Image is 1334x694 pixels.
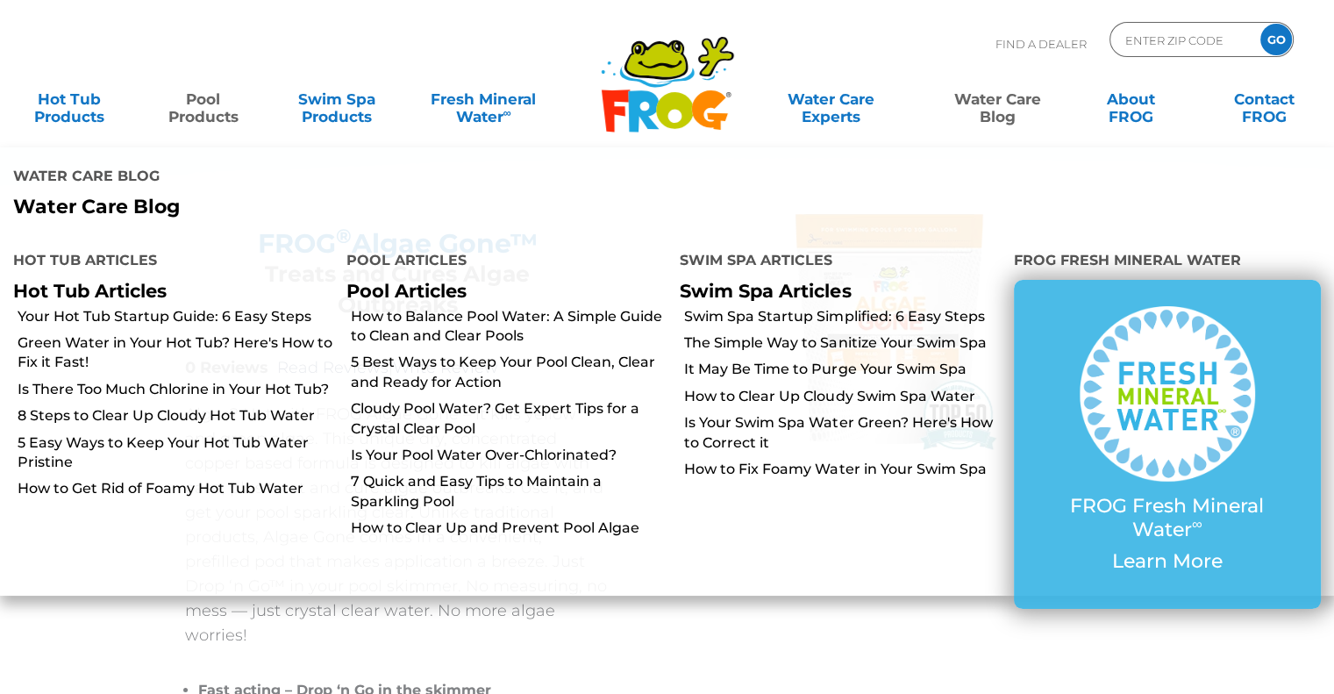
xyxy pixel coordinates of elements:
a: Is There Too Much Chlorine in Your Hot Tub? [18,380,333,399]
a: The Simple Way to Sanitize Your Swim Spa [684,333,1000,353]
a: It May Be Time to Purge Your Swim Spa [684,360,1000,379]
a: Is Your Swim Spa Water Green? Here's How to Correct it [684,413,1000,453]
h4: Hot Tub Articles [13,245,320,280]
a: 5 Easy Ways to Keep Your Hot Tub Water Pristine [18,433,333,473]
h4: Swim Spa Articles [680,245,987,280]
a: AboutFROG [1079,82,1182,117]
input: Zip Code Form [1124,27,1242,53]
sup: ∞ [1192,515,1202,533]
a: Green Water in Your Hot Tub? Here's How to Fix it Fast! [18,333,333,373]
a: How to Fix Foamy Water in Your Swim Spa [684,460,1000,479]
a: Swim SpaProducts [285,82,389,117]
a: PoolProducts [151,82,254,117]
a: How to Clear Up Cloudy Swim Spa Water [684,387,1000,406]
a: Cloudy Pool Water? Get Expert Tips for a Crystal Clear Pool [351,399,667,439]
a: 5 Best Ways to Keep Your Pool Clean, Clear and Ready for Action [351,353,667,392]
a: Swim Spa Startup Simplified: 6 Easy Steps [684,307,1000,326]
a: FROG Fresh Mineral Water∞ Learn More [1049,306,1286,582]
a: How to Balance Pool Water: A Simple Guide to Clean and Clear Pools [351,307,667,347]
a: 7 Quick and Easy Tips to Maintain a Sparkling Pool [351,472,667,512]
a: How to Clear Up and Prevent Pool Algae [351,519,667,538]
h4: Water Care Blog [13,161,653,196]
a: 8 Steps to Clear Up Cloudy Hot Tub Water [18,406,333,426]
p: Learn More [1049,550,1286,573]
a: How to Get Rid of Foamy Hot Tub Water [18,479,333,498]
input: GO [1260,24,1292,55]
a: Hot Tub Articles [13,280,167,302]
a: Water CareBlog [945,82,1049,117]
a: Pool Articles [346,280,467,302]
a: Your Hot Tub Startup Guide: 6 Easy Steps [18,307,333,326]
a: Swim Spa Articles [680,280,851,302]
a: Fresh MineralWater∞ [418,82,548,117]
p: FROG Fresh Mineral Water [1049,495,1286,541]
a: Hot TubProducts [18,82,121,117]
a: ContactFROG [1213,82,1316,117]
a: Is Your Pool Water Over-Chlorinated? [351,446,667,465]
p: Find A Dealer [995,22,1087,66]
a: Water CareExperts [746,82,916,117]
h4: FROG Fresh Mineral Water [1014,245,1321,280]
sup: ∞ [503,106,510,119]
h4: Pool Articles [346,245,653,280]
p: Water Care Blog [13,196,653,218]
